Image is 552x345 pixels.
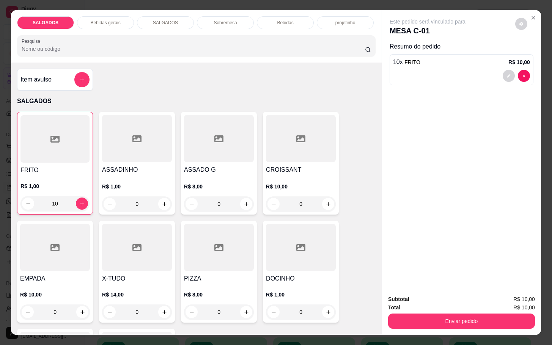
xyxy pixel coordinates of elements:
p: R$ 14,00 [102,291,172,298]
button: decrease-product-quantity [186,306,198,318]
p: R$ 8,00 [184,291,254,298]
button: decrease-product-quantity [104,198,116,210]
p: R$ 1,00 [102,183,172,190]
h4: DOCINHO [266,274,336,283]
p: Bebidas gerais [90,20,120,26]
button: increase-product-quantity [322,306,334,318]
p: SALGADOS [33,20,58,26]
p: MESA C-01 [390,25,466,36]
button: decrease-product-quantity [104,306,116,318]
p: projetinho [335,20,355,26]
button: increase-product-quantity [240,198,252,210]
h4: FRITO [20,166,90,175]
button: decrease-product-quantity [186,198,198,210]
p: Bebidas [277,20,293,26]
p: R$ 10,00 [266,183,336,190]
button: increase-product-quantity [76,306,88,318]
p: R$ 1,00 [20,182,90,190]
button: decrease-product-quantity [515,18,527,30]
span: R$ 10,00 [513,295,535,303]
h4: CROISSANT [266,165,336,174]
p: SALGADOS [17,97,376,106]
button: increase-product-quantity [158,306,170,318]
button: decrease-product-quantity [22,198,34,210]
span: R$ 10,00 [513,303,535,312]
h4: Item avulso [20,75,52,84]
p: R$ 10,00 [20,291,90,298]
p: R$ 1,00 [266,291,336,298]
p: 10 x [393,58,420,67]
strong: Subtotal [388,296,409,302]
button: Enviar pedido [388,314,535,329]
button: add-separate-item [74,72,90,87]
p: Resumo do pedido [390,42,533,51]
h4: EMPADA [20,274,90,283]
input: Pesquisa [22,45,365,53]
p: Sobremesa [214,20,237,26]
button: decrease-product-quantity [503,70,515,82]
button: decrease-product-quantity [267,306,280,318]
button: increase-product-quantity [322,198,334,210]
label: Pesquisa [22,38,43,44]
p: SALGADOS [153,20,178,26]
button: increase-product-quantity [240,306,252,318]
h4: ASSADO G [184,165,254,174]
button: decrease-product-quantity [518,70,530,82]
h4: X-TUDO [102,274,172,283]
p: R$ 8,00 [184,183,254,190]
button: decrease-product-quantity [22,306,34,318]
button: Close [527,12,539,24]
strong: Total [388,304,400,310]
button: decrease-product-quantity [267,198,280,210]
p: Este pedido será vinculado para [390,18,466,25]
button: increase-product-quantity [76,198,88,210]
p: R$ 10,00 [508,58,530,66]
span: FRITO [404,59,420,65]
h4: PIZZA [184,274,254,283]
h4: ASSADINHO [102,165,172,174]
button: increase-product-quantity [158,198,170,210]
